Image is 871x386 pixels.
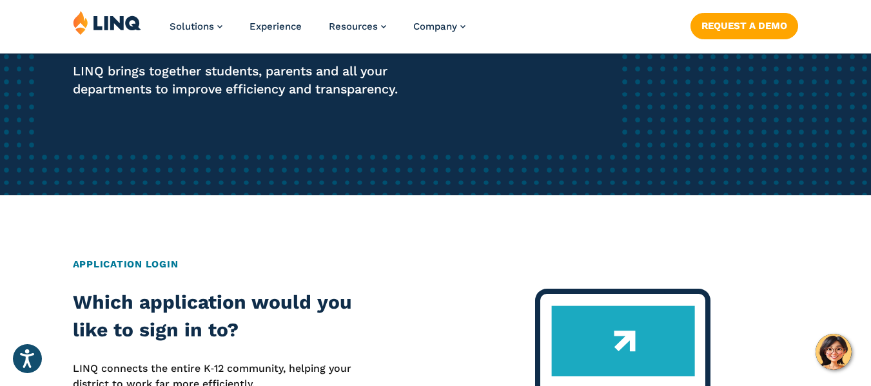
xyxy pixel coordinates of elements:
nav: Button Navigation [690,10,798,39]
img: LINQ | K‑12 Software [73,10,141,35]
nav: Primary Navigation [170,10,465,53]
span: Company [413,21,457,32]
h2: Application Login [73,257,799,272]
button: Hello, have a question? Let’s chat. [816,334,852,370]
p: LINQ brings together students, parents and all your departments to improve efficiency and transpa... [73,63,409,99]
a: Solutions [170,21,222,32]
span: Solutions [170,21,214,32]
a: Request a Demo [690,13,798,39]
a: Resources [329,21,386,32]
a: Company [413,21,465,32]
a: Experience [250,21,302,32]
span: Resources [329,21,378,32]
h2: Which application would you like to sign in to? [73,289,362,343]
